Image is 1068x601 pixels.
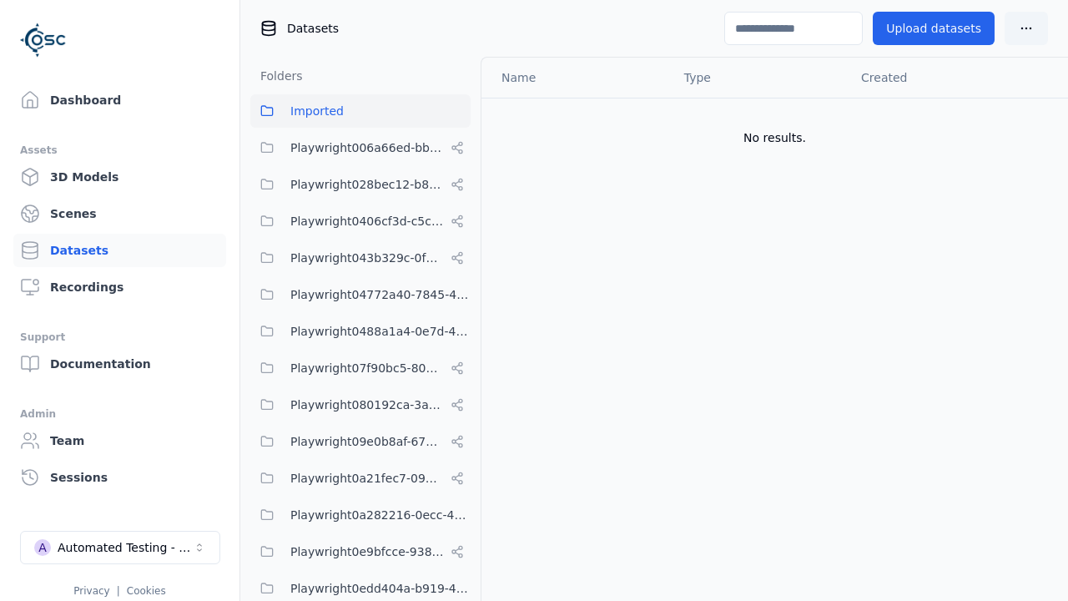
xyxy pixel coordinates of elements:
[13,424,226,457] a: Team
[290,174,444,194] span: Playwright028bec12-b853-4041-8716-f34111cdbd0b
[848,58,1041,98] th: Created
[290,211,444,231] span: Playwright0406cf3d-c5c6-4809-a891-d4d7aaf60441
[250,535,471,568] button: Playwright0e9bfcce-9385-4655-aad9-5e1830d0cbce
[290,432,444,452] span: Playwright09e0b8af-6797-487c-9a58-df45af994400
[127,585,166,597] a: Cookies
[290,321,471,341] span: Playwright0488a1a4-0e7d-4299-bdea-dd156cc484d6
[13,270,226,304] a: Recordings
[287,20,339,37] span: Datasets
[13,160,226,194] a: 3D Models
[20,17,67,63] img: Logo
[290,101,344,121] span: Imported
[290,358,444,378] span: Playwright07f90bc5-80d1-4d58-862e-051c9f56b799
[250,498,471,532] button: Playwright0a282216-0ecc-4192-904d-1db5382f43aa
[250,131,471,164] button: Playwright006a66ed-bbfa-4b84-a6f2-8b03960da6f1
[290,468,444,488] span: Playwright0a21fec7-093e-446e-ac90-feefe60349da
[250,315,471,348] button: Playwright0488a1a4-0e7d-4299-bdea-dd156cc484d6
[250,462,471,495] button: Playwright0a21fec7-093e-446e-ac90-feefe60349da
[13,347,226,381] a: Documentation
[117,585,120,597] span: |
[671,58,848,98] th: Type
[290,138,444,158] span: Playwright006a66ed-bbfa-4b84-a6f2-8b03960da6f1
[250,351,471,385] button: Playwright07f90bc5-80d1-4d58-862e-051c9f56b799
[250,68,303,84] h3: Folders
[481,58,671,98] th: Name
[290,395,444,415] span: Playwright080192ca-3ab8-4170-8689-2c2dffafb10d
[13,234,226,267] a: Datasets
[13,83,226,117] a: Dashboard
[290,542,444,562] span: Playwright0e9bfcce-9385-4655-aad9-5e1830d0cbce
[20,140,219,160] div: Assets
[20,404,219,424] div: Admin
[250,205,471,238] button: Playwright0406cf3d-c5c6-4809-a891-d4d7aaf60441
[290,285,471,305] span: Playwright04772a40-7845-40f2-bf94-f85d29927f9d
[290,505,471,525] span: Playwright0a282216-0ecc-4192-904d-1db5382f43aa
[34,539,51,556] div: A
[250,425,471,458] button: Playwright09e0b8af-6797-487c-9a58-df45af994400
[20,531,220,564] button: Select a workspace
[58,539,193,556] div: Automated Testing - Playwright
[250,388,471,422] button: Playwright080192ca-3ab8-4170-8689-2c2dffafb10d
[250,94,471,128] button: Imported
[481,98,1068,178] td: No results.
[290,248,444,268] span: Playwright043b329c-0fea-4eef-a1dd-c1b85d96f68d
[250,168,471,201] button: Playwright028bec12-b853-4041-8716-f34111cdbd0b
[20,327,219,347] div: Support
[13,197,226,230] a: Scenes
[13,461,226,494] a: Sessions
[73,585,109,597] a: Privacy
[873,12,995,45] button: Upload datasets
[290,578,471,598] span: Playwright0edd404a-b919-41a7-9a8d-3e80e0159239
[250,241,471,275] button: Playwright043b329c-0fea-4eef-a1dd-c1b85d96f68d
[250,278,471,311] button: Playwright04772a40-7845-40f2-bf94-f85d29927f9d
